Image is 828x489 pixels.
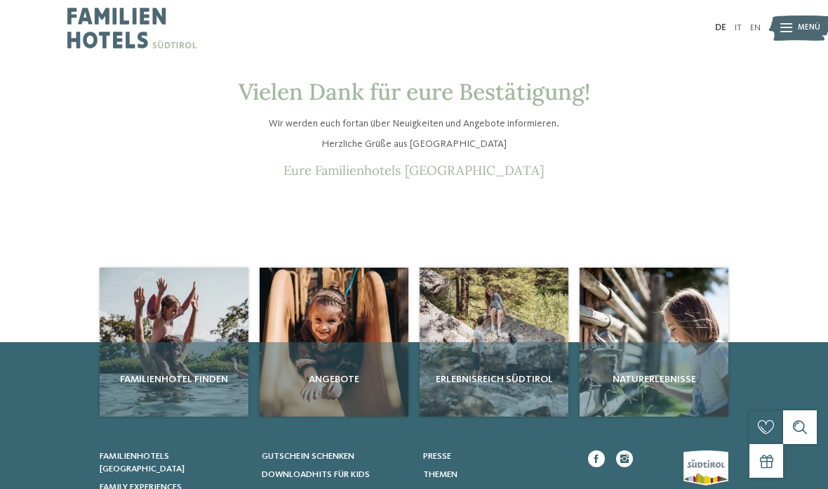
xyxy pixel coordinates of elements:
[262,452,354,461] span: Gutschein schenken
[425,372,563,386] span: Erlebnisreich Südtirol
[262,469,410,481] a: Downloadhits für Kids
[798,22,820,34] span: Menü
[423,470,458,479] span: Themen
[420,268,568,417] a: Email-Bestätigung Erlebnisreich Südtirol
[147,162,681,178] p: Eure Familienhotels [GEOGRAPHIC_DATA]
[239,77,590,106] span: Vielen Dank für eure Bestätigung!
[265,372,403,386] span: Angebote
[262,450,410,463] a: Gutschein schenken
[735,23,742,32] a: IT
[260,268,408,417] a: Email-Bestätigung Angebote
[423,450,571,463] a: Presse
[100,268,248,417] a: Email-Bestätigung Familienhotel finden
[420,268,568,417] img: Email-Bestätigung
[423,452,451,461] span: Presse
[423,469,571,481] a: Themen
[147,117,681,131] p: Wir werden euch fortan über Neuigkeiten und Angebote informieren.
[147,137,681,151] p: Herzliche Grüße aus [GEOGRAPHIC_DATA]
[105,372,243,386] span: Familienhotel finden
[750,23,761,32] a: EN
[585,372,723,386] span: Naturerlebnisse
[260,268,408,417] img: Email-Bestätigung
[100,452,185,474] span: Familienhotels [GEOGRAPHIC_DATA]
[262,470,370,479] span: Downloadhits für Kids
[580,268,728,417] img: Email-Bestätigung
[100,450,248,476] a: Familienhotels [GEOGRAPHIC_DATA]
[100,268,248,417] img: Email-Bestätigung
[715,23,726,32] a: DE
[580,268,728,417] a: Email-Bestätigung Naturerlebnisse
